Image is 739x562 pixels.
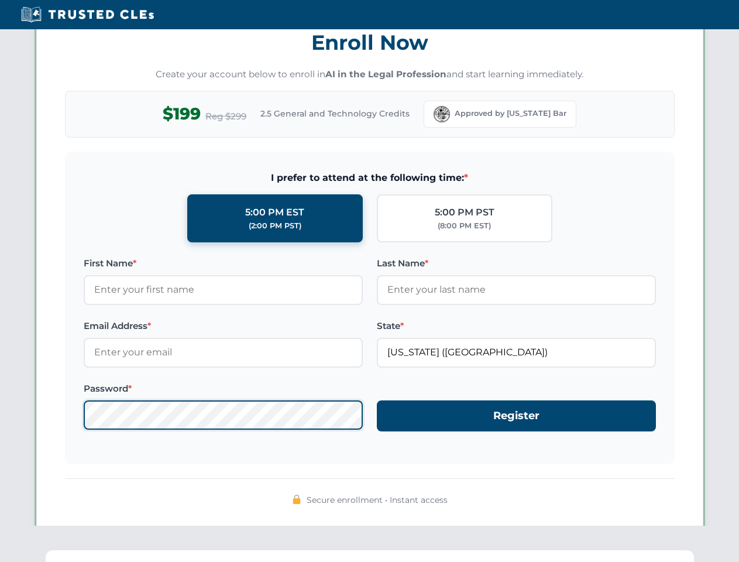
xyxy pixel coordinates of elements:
[377,256,656,270] label: Last Name
[434,106,450,122] img: Florida Bar
[84,338,363,367] input: Enter your email
[65,24,675,61] h3: Enroll Now
[435,205,494,220] div: 5:00 PM PST
[438,220,491,232] div: (8:00 PM EST)
[245,205,304,220] div: 5:00 PM EST
[84,319,363,333] label: Email Address
[455,108,566,119] span: Approved by [US_STATE] Bar
[249,220,301,232] div: (2:00 PM PST)
[18,6,157,23] img: Trusted CLEs
[84,256,363,270] label: First Name
[325,68,446,80] strong: AI in the Legal Profession
[84,170,656,186] span: I prefer to attend at the following time:
[205,109,246,124] span: Reg $299
[84,275,363,304] input: Enter your first name
[377,338,656,367] input: Florida (FL)
[65,68,675,81] p: Create your account below to enroll in and start learning immediately.
[163,101,201,127] span: $199
[377,319,656,333] label: State
[377,275,656,304] input: Enter your last name
[377,400,656,431] button: Register
[292,495,301,504] img: 🔒
[260,107,410,120] span: 2.5 General and Technology Credits
[307,494,448,506] span: Secure enrollment • Instant access
[84,382,363,396] label: Password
